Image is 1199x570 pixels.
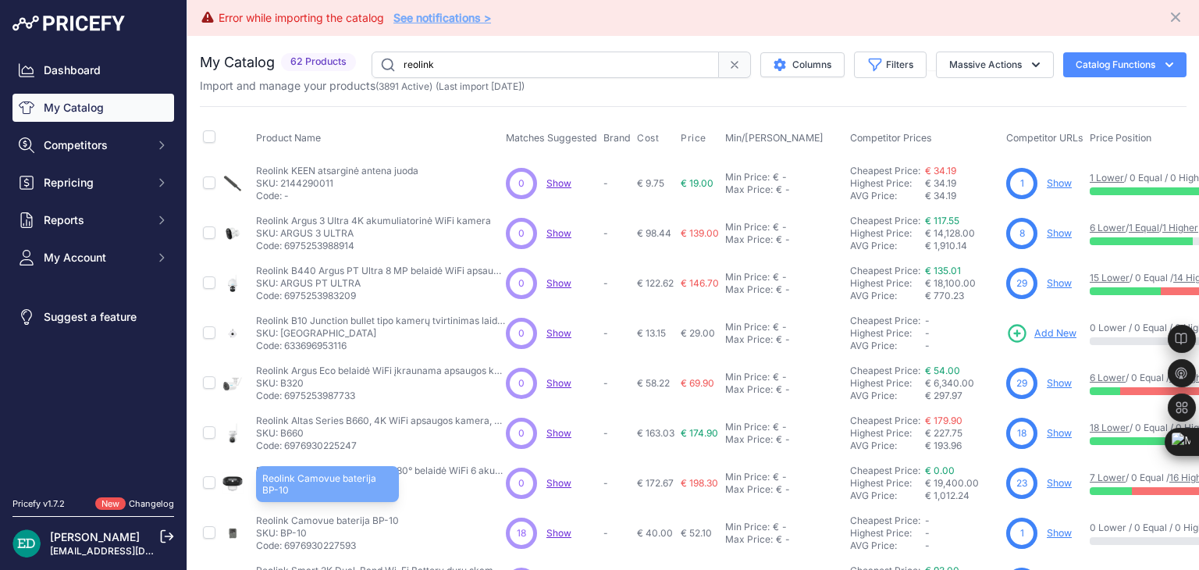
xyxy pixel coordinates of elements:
[379,80,429,92] a: 3891 Active
[546,227,571,239] span: Show
[850,290,925,302] div: AVG Price:
[681,427,718,439] span: € 174.90
[850,365,920,376] a: Cheapest Price:
[1090,222,1126,233] a: 6 Lower
[256,340,506,352] p: Code: 633696953116
[517,526,526,540] span: 18
[850,277,925,290] div: Highest Price:
[12,497,65,511] div: Pricefy v1.7.2
[256,440,506,452] p: Code: 6976930225247
[850,427,925,440] div: Highest Price:
[256,215,491,227] p: Reolink Argus 3 Ultra 4K akumuliatorinė WiFi kamera
[925,165,956,176] a: € 34.19
[1047,177,1072,189] a: Show
[256,515,399,527] p: Reolink Camovue baterija BP-10
[637,132,662,144] button: Cost
[725,483,773,496] div: Max Price:
[925,215,959,226] a: € 117.55
[12,303,174,331] a: Suggest a feature
[925,290,1000,302] div: € 770.23
[681,277,719,289] span: € 146.70
[603,477,631,490] p: -
[546,327,571,339] a: Show
[725,183,773,196] div: Max Price:
[44,137,146,153] span: Competitors
[375,80,432,92] span: ( )
[50,545,213,557] a: [EMAIL_ADDRESS][DOMAIN_NAME]
[1162,222,1198,233] a: 1 Higher
[393,11,491,24] a: See notifications >
[779,521,787,533] div: -
[850,240,925,252] div: AVG Price:
[1090,422,1130,433] a: 18 Lower
[925,527,930,539] span: -
[776,483,782,496] div: €
[925,190,1000,202] div: € 34.19
[518,326,525,340] span: 0
[1017,426,1026,440] span: 18
[850,377,925,390] div: Highest Price:
[436,80,525,92] span: (Last import [DATE])
[44,212,146,228] span: Reports
[925,490,1000,502] div: € 1,012.24
[546,377,571,389] span: Show
[1016,276,1027,290] span: 29
[779,471,787,483] div: -
[850,227,925,240] div: Highest Price:
[850,515,920,526] a: Cheapest Price:
[773,471,779,483] div: €
[546,527,571,539] a: Show
[546,477,571,489] span: Show
[681,227,719,239] span: € 139.00
[850,490,925,502] div: AVG Price:
[256,540,399,552] p: Code: 6976930227593
[256,315,506,327] p: Reolink B10 Junction bullet tipo kamerų tvirtinimas laidų paslėpimui
[603,527,631,540] p: -
[850,540,925,552] div: AVG Price:
[12,56,174,479] nav: Sidebar
[256,365,506,377] p: Reolink Argus Eco belaidė WiFi įkraunama apsaugos kamera B320
[779,421,787,433] div: -
[782,233,790,246] div: -
[637,377,670,389] span: € 58.22
[372,52,719,78] input: Search
[256,465,506,477] p: Reolink Argus 4 Pro B740X 4K 180° belaidė WiFi 6 akumuliatorinė [PERSON_NAME] kamera
[773,271,779,283] div: €
[1090,132,1151,144] span: Price Position
[773,171,779,183] div: €
[725,383,773,396] div: Max Price:
[603,427,631,440] p: -
[681,132,706,144] span: Price
[925,227,975,239] span: € 14,128.00
[1006,322,1076,344] a: Add New
[776,283,782,296] div: €
[256,132,321,144] span: Product Name
[256,466,399,502] div: Reolink Camovue baterija BP-10
[546,177,571,189] a: Show
[776,383,782,396] div: €
[925,540,930,551] span: -
[256,390,506,402] p: Code: 6975253987733
[760,52,845,77] button: Columns
[725,521,770,533] div: Min Price:
[725,533,773,546] div: Max Price:
[681,177,713,189] span: € 19.00
[1063,52,1187,77] button: Catalog Functions
[518,176,525,191] span: 0
[925,415,962,426] a: € 179.90
[782,383,790,396] div: -
[129,498,174,509] a: Changelog
[850,390,925,402] div: AVG Price:
[850,327,925,340] div: Highest Price:
[1090,472,1126,483] a: 7 Lower
[1020,526,1024,540] span: 1
[782,483,790,496] div: -
[518,226,525,240] span: 0
[850,465,920,476] a: Cheapest Price:
[779,271,787,283] div: -
[12,131,174,159] button: Competitors
[256,190,418,202] p: Code: -
[518,376,525,390] span: 0
[1047,377,1072,389] a: Show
